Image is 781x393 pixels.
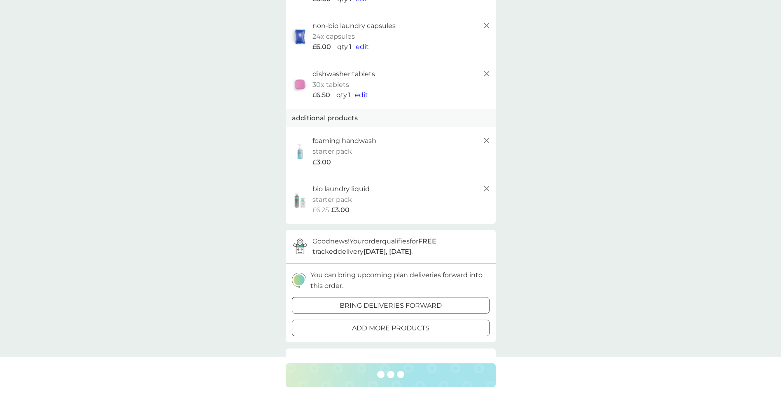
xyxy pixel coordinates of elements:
[312,194,352,205] p: starter pack
[312,69,375,80] p: dishwasher tablets
[312,42,331,52] span: £6.00
[331,205,350,215] span: £3.00
[312,80,349,90] p: 30x tablets
[312,146,352,157] p: starter pack
[292,297,490,313] button: bring deliveries forward
[312,355,490,376] p: we to The Hygiene Bank charity with every laundry or dishwash FREE trial.
[312,90,330,101] span: £6.50
[312,205,329,215] span: £6.25
[356,43,369,51] span: edit
[312,31,355,42] p: 24x capsules
[292,320,490,336] button: add more products
[292,113,358,124] p: additional products
[312,136,376,146] p: foaming handwash
[312,184,370,194] p: bio laundry liquid
[355,90,368,101] button: edit
[292,273,306,288] img: delivery-schedule.svg
[355,91,368,99] span: edit
[348,90,351,101] p: 1
[310,270,490,291] p: You can bring upcoming plan deliveries forward into this order.
[352,323,429,334] p: add more products
[340,300,442,311] p: bring deliveries forward
[337,42,348,52] p: qty
[336,90,347,101] p: qty
[356,42,369,52] button: edit
[312,21,396,31] p: non-bio laundry capsules
[324,356,371,364] span: donate 1 wash
[418,237,436,245] strong: FREE
[312,157,331,168] span: £3.00
[349,42,352,52] p: 1
[364,248,411,255] strong: [DATE], [DATE]
[312,236,490,257] p: Good news! Your order qualifies for tracked delivery .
